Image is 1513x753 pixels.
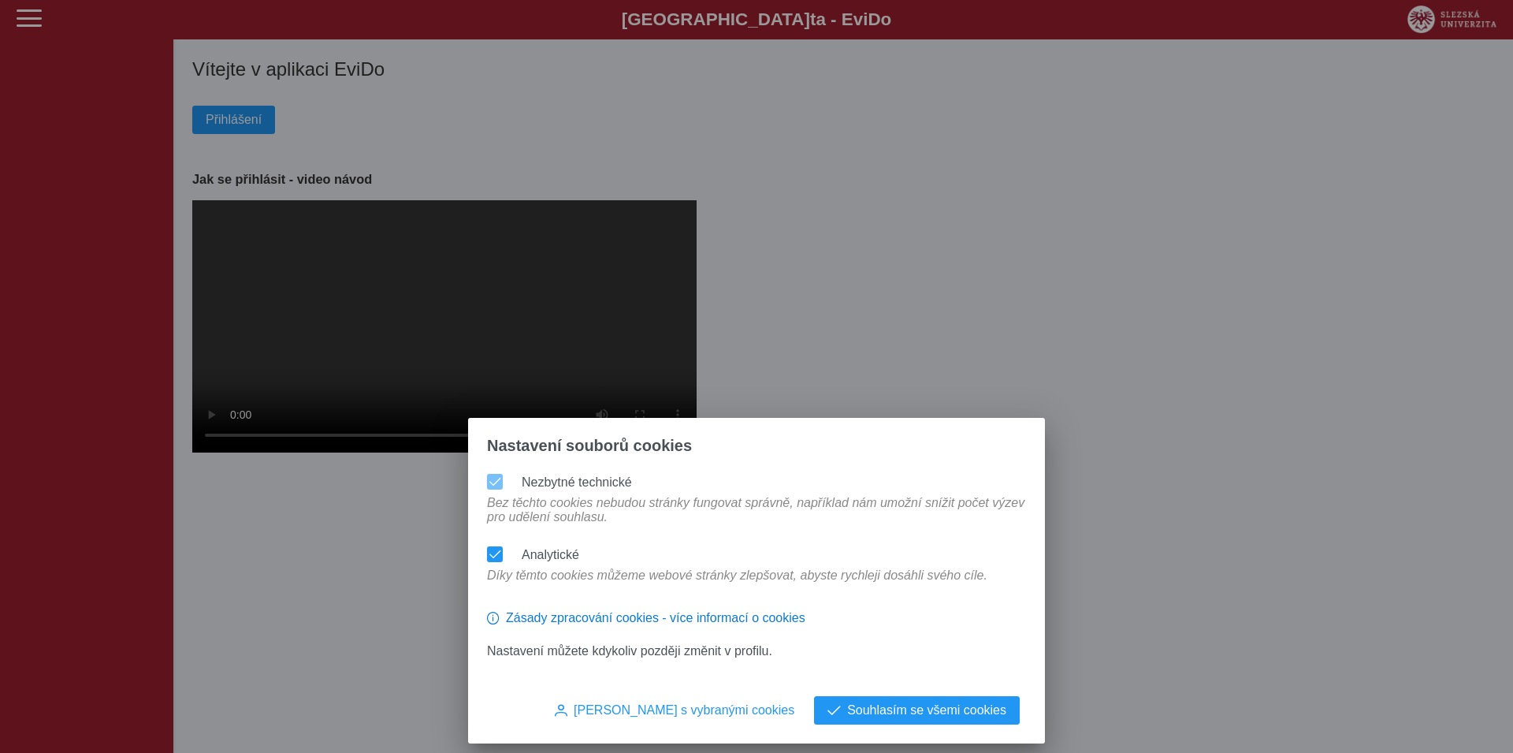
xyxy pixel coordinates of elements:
label: Analytické [522,548,579,561]
p: Nastavení můžete kdykoliv později změnit v profilu. [487,644,1026,658]
span: Souhlasím se všemi cookies [847,703,1006,718]
button: Zásady zpracování cookies - více informací o cookies [487,605,805,632]
button: Souhlasím se všemi cookies [814,696,1020,725]
span: Zásady zpracování cookies - více informací o cookies [506,611,805,625]
span: [PERSON_NAME] s vybranými cookies [574,703,794,718]
a: Zásady zpracování cookies - více informací o cookies [487,617,805,631]
label: Nezbytné technické [522,475,632,489]
span: Nastavení souborů cookies [487,437,692,455]
button: [PERSON_NAME] s vybranými cookies [541,696,808,725]
div: Díky těmto cookies můžeme webové stránky zlepšovat, abyste rychleji dosáhli svého cíle. [481,568,994,598]
div: Bez těchto cookies nebudou stránky fungovat správně, například nám umožní snížit počet výzev pro ... [481,496,1032,540]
